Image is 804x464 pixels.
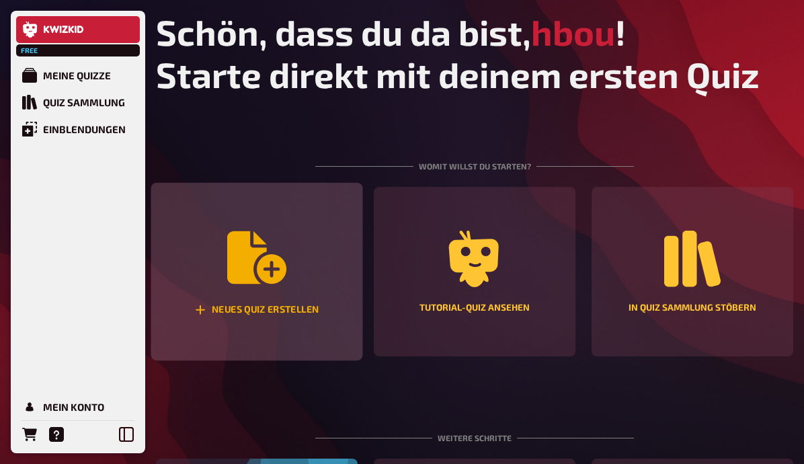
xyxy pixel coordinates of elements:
button: Neues Quiz erstellen [151,183,363,361]
a: Bestellungen [16,421,43,448]
div: Quiz Sammlung [43,96,125,108]
div: Tutorial-Quiz ansehen [419,303,530,313]
a: Meine Quizze [16,62,140,89]
h1: Schön, dass du da bist, ! Starte direkt mit deinem ersten Quiz [156,11,793,95]
a: Hilfe [43,421,70,448]
a: Quiz Sammlung [16,89,140,116]
span: Free [17,46,42,54]
div: Weitere Schritte [315,399,634,459]
div: Neues Quiz erstellen [195,304,319,315]
a: In Quiz Sammlung stöbern [592,187,793,356]
a: Mein Konto [16,393,140,420]
a: Einblendungen [16,116,140,143]
span: hbou [531,11,615,53]
a: Tutorial-Quiz ansehen [374,187,575,356]
div: In Quiz Sammlung stöbern [629,303,756,313]
div: Womit willst du starten? [315,128,634,187]
div: Mein Konto [43,401,104,413]
div: Einblendungen [43,123,126,135]
div: Meine Quizze [43,69,111,81]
